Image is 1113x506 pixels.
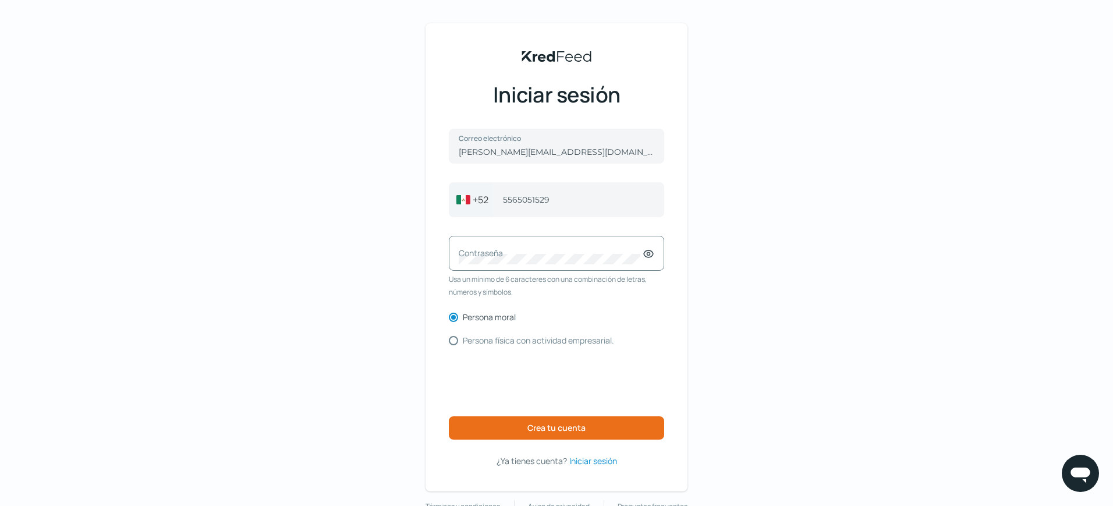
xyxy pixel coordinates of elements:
img: icono de chat [1069,462,1092,485]
button: Crea tu cuenta [449,416,664,440]
font: Usa un mínimo de 6 caracteres con una combinación de letras, números y símbolos. [449,274,647,297]
font: Iniciar sesión [569,455,617,466]
font: Persona moral [463,312,516,323]
font: Iniciar sesión [493,80,621,109]
font: Correo electrónico [459,133,521,143]
a: Iniciar sesión [569,454,617,468]
iframe: reCAPTCHA [468,359,645,405]
font: Contraseña [459,247,503,259]
font: +52 [473,193,488,206]
font: ¿Ya tienes cuenta? [497,455,567,466]
font: Crea tu cuenta [527,422,586,433]
font: Persona física con actividad empresarial. [463,335,614,346]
